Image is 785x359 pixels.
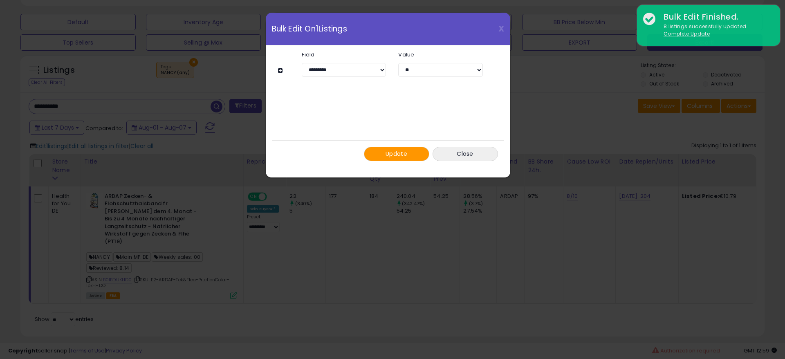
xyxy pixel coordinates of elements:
[498,23,504,34] span: X
[386,150,407,158] span: Update
[657,23,774,38] div: 8 listings successfully updated.
[657,11,774,23] div: Bulk Edit Finished.
[272,25,347,33] span: Bulk Edit On 1 Listings
[392,52,489,57] label: Value
[433,147,498,161] button: Close
[664,30,710,37] u: Complete Update
[296,52,392,57] label: Field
